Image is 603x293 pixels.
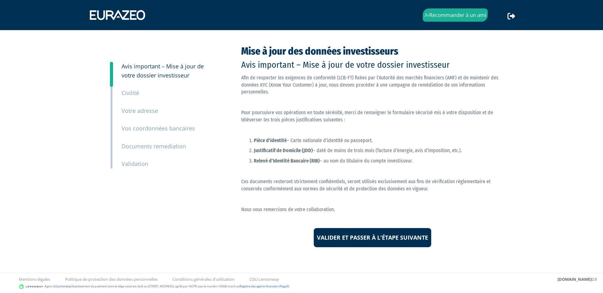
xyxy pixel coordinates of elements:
[241,59,503,71] p: Avis important – Mise à jour de votre dossier investisseur
[254,147,313,153] strong: Justificatif de Domicile (JDD)
[241,206,503,213] p: Nous vous remercions de votre collaboration.
[122,160,148,168] small: Validation
[557,276,591,282] strong: [DOMAIN_NAME]
[122,62,204,79] small: Avis important – Mise à jour de votre dossier investisseur
[240,284,289,288] a: Registre des agents financiers (Regafi)
[241,74,503,96] p: Afin de respecter les exigences de conformité (LCB-FT) fixées par l’Autorité des marchés financie...
[122,125,195,132] small: Vos coordonnées bancaires
[249,276,279,282] a: CGU Lemonway
[254,147,503,154] p: – daté de moins de trois mois (facture d’énergie, avis d’imposition, etc.).
[85,6,150,24] img: 1731417592-eurazeo_logo_blanc.png
[254,137,503,144] p: – Carte nationale d'identité ou passeport.
[110,62,113,87] a: 3
[122,107,158,115] small: Votre adresse
[122,142,186,150] small: Documents remediation
[19,284,43,290] img: logo-lemonway.png
[241,44,503,71] div: Mise à jour des données investisseurs
[65,276,158,282] a: Politique de protection des données personnelles
[19,276,50,282] a: Mentions légales
[314,228,431,248] input: Valider et passer à l'étape suivante
[241,109,503,124] p: Pour poursuivre vos opérations en toute sérénité, merci de renseigner le formulaire sécurisé mis ...
[254,158,320,164] strong: Relevé d’Identité Bancaire (RIB)
[254,157,503,165] p: – au nom du titulaire du compte investisseur.
[254,137,287,143] strong: Pièce d'identité
[557,276,597,282] div: 0.9
[6,284,597,290] div: - Agent de (établissement de paiement dont le siège social est situé au [STREET_ADDRESS], agréé p...
[241,178,503,193] p: Ces documents resteront strictement confidentiels, seront utilisés exclusivement aux fins de véri...
[423,8,488,22] a: Recommander à un ami
[122,89,139,97] small: Civilité
[172,276,235,282] a: Conditions générales d'utilisation
[57,284,71,288] a: Lemonway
